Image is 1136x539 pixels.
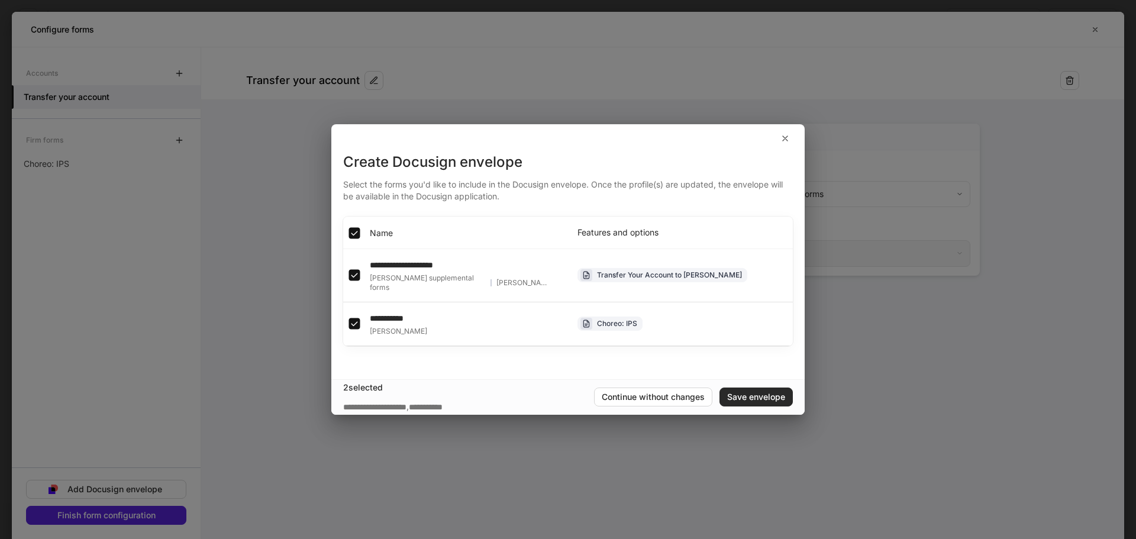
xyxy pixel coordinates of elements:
[343,172,793,202] div: Select the forms you'd like to include in the Docusign envelope. Once the profile(s) are updated,...
[594,388,712,406] button: Continue without changes
[602,393,705,401] div: Continue without changes
[727,393,785,401] div: Save envelope
[496,278,549,288] span: [PERSON_NAME]
[343,401,443,413] div: ,
[370,273,549,292] div: [PERSON_NAME] supplemental forms
[597,318,637,329] div: Choreo: IPS
[343,382,594,393] div: 2 selected
[343,153,793,172] div: Create Docusign envelope
[719,388,793,406] button: Save envelope
[597,269,742,280] div: Transfer Your Account to [PERSON_NAME]
[370,227,393,239] span: Name
[370,327,427,336] span: [PERSON_NAME]
[568,217,793,248] th: Features and options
